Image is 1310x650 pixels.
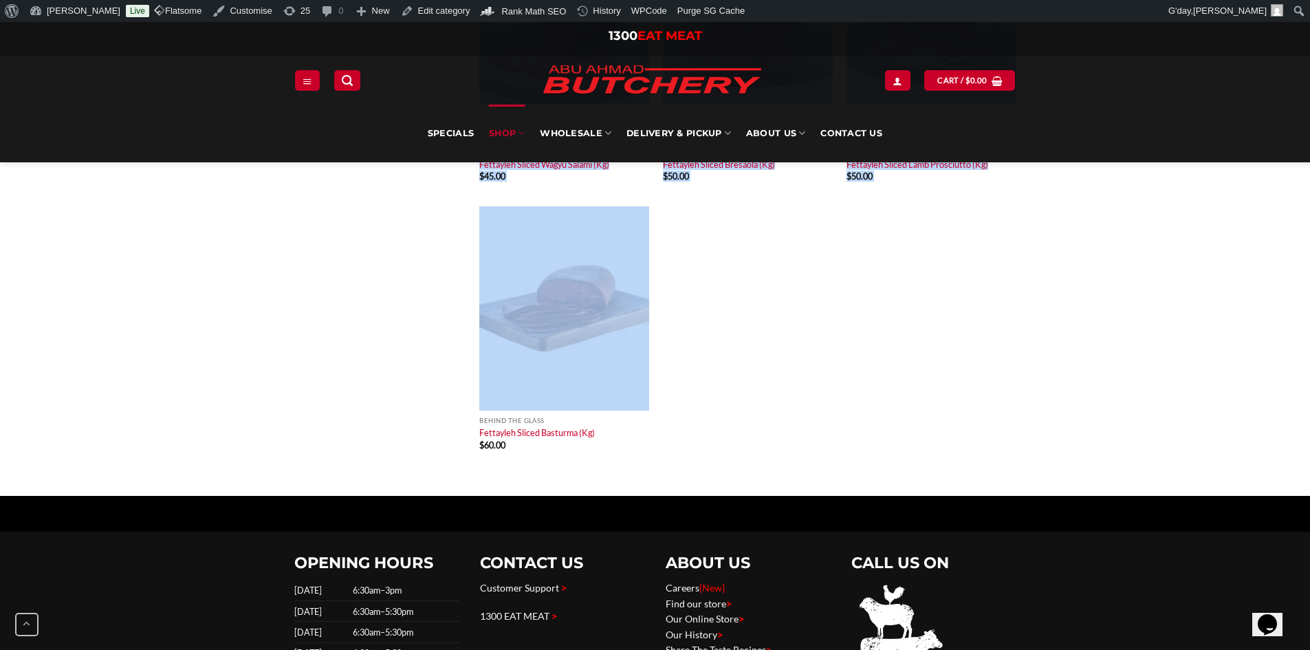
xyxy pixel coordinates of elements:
[851,553,1016,573] h2: CALL US ON
[480,610,549,622] a: 1300 EAT MEAT
[699,582,725,594] span: {New}
[334,70,360,90] a: Search
[479,417,649,424] p: Behind the Glass
[663,171,668,182] span: $
[847,171,851,182] span: $
[479,440,484,451] span: $
[428,105,474,162] a: Specials
[666,582,725,594] a: Careers{New}
[126,5,149,17] a: Live
[924,70,1015,90] a: View cart
[479,427,595,438] a: Fettayleh Sliced Basturma (Kg)
[479,206,649,410] img: Fettayleh Sliced Basturma (Kg)
[739,613,744,625] span: >
[637,28,702,43] span: EAT MEAT
[480,553,645,573] h2: CONTACT US
[965,74,970,87] span: $
[552,610,557,622] span: >
[540,105,611,162] a: Wholesale
[1193,6,1267,16] span: [PERSON_NAME]
[666,613,744,625] a: Our Online Store>
[294,622,349,642] td: [DATE]
[663,171,689,182] bdi: 50.00
[746,105,805,162] a: About Us
[717,629,723,640] span: >
[479,171,505,182] bdi: 45.00
[349,601,459,622] td: 6:30am–5:30pm
[479,440,505,451] bdi: 60.00
[479,159,609,170] a: Fettayleh Sliced Wagyu Salami (Kg)
[609,28,637,43] span: 1300
[349,622,459,642] td: 6:30am–5:30pm
[666,553,831,573] h2: ABOUT US
[294,553,459,573] h2: OPENING HOURS
[294,601,349,622] td: [DATE]
[847,159,988,170] a: Fettayleh Sliced Lamb Prosciutto (Kg)
[666,629,723,640] a: Our History>
[561,582,567,594] span: >
[489,105,525,162] a: SHOP
[295,70,320,90] a: Menu
[1271,4,1283,17] img: Avatar of Zacky Kawtharani
[15,613,39,636] button: Go to top
[666,598,732,609] a: Find our store>
[626,105,731,162] a: Delivery & Pickup
[609,28,702,43] a: 1300EAT MEAT
[1252,595,1296,636] iframe: chat widget
[480,582,559,594] a: Customer Support
[294,581,349,601] td: [DATE]
[349,581,459,601] td: 6:30am–3pm
[726,598,732,609] span: >
[479,171,484,182] span: $
[847,171,873,182] bdi: 50.00
[501,6,566,17] span: Rank Math SEO
[663,159,775,170] a: Fettayleh Sliced Bresaola (Kg)
[820,105,882,162] a: Contact Us
[885,70,910,90] a: My account
[965,76,987,85] bdi: 0.00
[937,74,987,87] span: Cart /
[532,56,772,105] img: Abu Ahmad Butchery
